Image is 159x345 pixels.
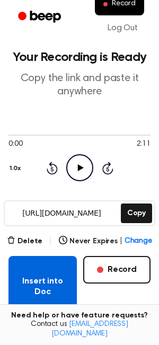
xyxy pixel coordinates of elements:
button: Never Expires|Change [59,236,152,247]
button: Record [83,256,151,284]
a: Log Out [97,15,148,41]
a: Beep [11,7,70,28]
span: | [120,236,122,247]
span: | [49,235,52,247]
span: Contact us [6,320,153,339]
h1: Your Recording is Ready [8,51,151,64]
span: 0:00 [8,139,22,150]
p: Copy the link and paste it anywhere [8,72,151,99]
button: Copy [121,204,152,223]
button: Delete [7,236,42,247]
button: 1.0x [8,160,24,178]
span: 2:11 [137,139,151,150]
button: Insert into Doc [8,256,77,317]
a: [EMAIL_ADDRESS][DOMAIN_NAME] [51,321,128,338]
span: Change [125,236,152,247]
